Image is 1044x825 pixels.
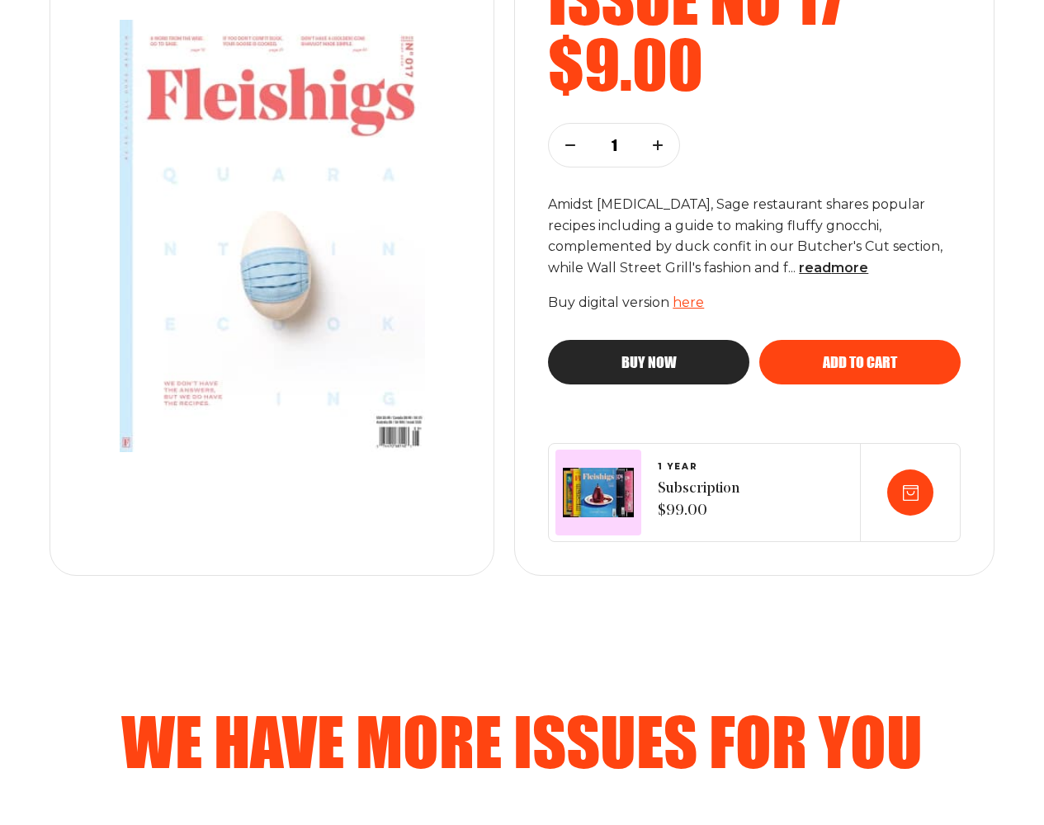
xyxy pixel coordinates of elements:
img: Magazines image [563,468,634,518]
span: Subscription $99.00 [658,478,739,523]
span: read more [799,260,868,276]
p: Amidst [MEDICAL_DATA], Sage restaurant shares popular recipes including a guide to making fluffy ... [548,194,961,280]
a: 1 YEARSubscription $99.00 [658,462,739,523]
span: Buy now [621,355,677,370]
p: 1 [603,136,625,154]
p: Buy digital version [548,292,961,313]
a: here [673,295,704,310]
h2: We Have More Issues For You [100,708,945,774]
span: 1 YEAR [658,462,739,472]
button: Buy now [548,340,749,384]
h2: $9.00 [548,31,961,97]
